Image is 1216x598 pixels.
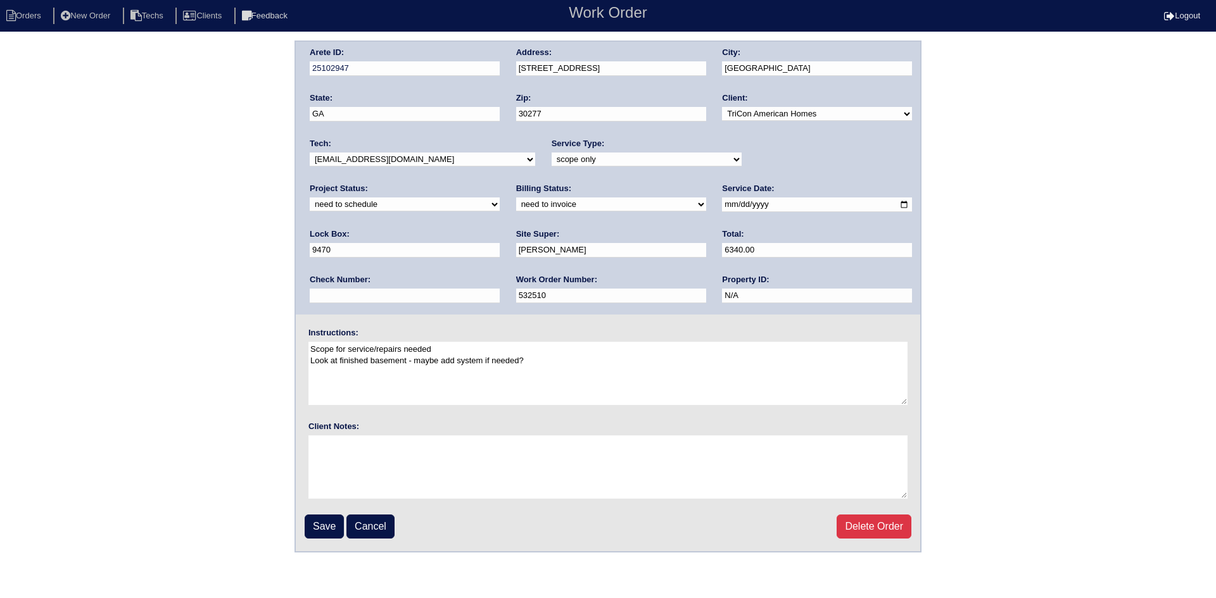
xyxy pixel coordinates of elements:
[308,421,359,432] label: Client Notes:
[175,11,232,20] a: Clients
[1164,11,1200,20] a: Logout
[516,92,531,104] label: Zip:
[346,514,395,539] a: Cancel
[516,183,571,194] label: Billing Status:
[308,327,358,339] label: Instructions:
[305,514,344,539] input: Save
[53,11,120,20] a: New Order
[516,228,560,240] label: Site Super:
[310,47,344,58] label: Arete ID:
[310,183,368,194] label: Project Status:
[310,92,332,104] label: State:
[123,8,174,25] li: Techs
[310,274,370,285] label: Check Number:
[722,183,774,194] label: Service Date:
[516,274,597,285] label: Work Order Number:
[310,138,331,149] label: Tech:
[53,8,120,25] li: New Order
[837,514,911,539] a: Delete Order
[516,61,706,76] input: Enter a location
[123,11,174,20] a: Techs
[552,138,605,149] label: Service Type:
[722,274,769,285] label: Property ID:
[722,47,740,58] label: City:
[722,92,747,104] label: Client:
[175,8,232,25] li: Clients
[308,342,908,405] textarea: Scope for service/repairs needed Look at finished basement - maybe add system if needed?
[310,228,350,240] label: Lock Box:
[722,228,744,240] label: Total:
[234,8,298,25] li: Feedback
[516,47,552,58] label: Address:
